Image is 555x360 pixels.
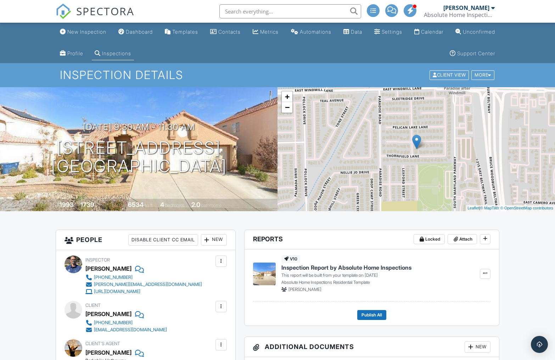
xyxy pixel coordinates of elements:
[430,71,469,80] div: Client View
[85,309,131,319] div: [PERSON_NAME]
[162,26,201,39] a: Templates
[126,29,153,35] div: Dashboard
[85,319,167,326] a: [PHONE_NUMBER]
[465,341,490,353] div: New
[282,91,292,102] a: Zoom in
[531,336,548,353] div: Open Intercom Messenger
[421,29,443,35] div: Calendar
[56,4,71,19] img: The Best Home Inspection Software - Spectora
[128,201,144,208] div: 6534
[219,4,361,18] input: Search everything...
[85,257,110,263] span: Inspector
[453,26,498,39] a: Unconfirmed
[471,71,494,80] div: More
[201,203,222,208] span: bathrooms
[165,203,185,208] span: bedrooms
[67,29,106,35] div: New Inspection
[67,50,83,56] div: Profile
[250,26,281,39] a: Metrics
[218,29,241,35] div: Contacts
[83,122,195,132] h3: [DATE] 9:30 am - 11:30 am
[85,303,101,308] span: Client
[341,26,365,39] a: Data
[51,203,58,208] span: Built
[85,274,202,281] a: [PHONE_NUMBER]
[207,26,243,39] a: Contacts
[145,203,153,208] span: sq.ft.
[467,206,479,210] a: Leaflet
[85,326,167,333] a: [EMAIL_ADDRESS][DOMAIN_NAME]
[429,72,471,77] a: Client View
[466,205,555,211] div: |
[94,282,202,287] div: [PERSON_NAME][EMAIL_ADDRESS][DOMAIN_NAME]
[51,139,227,176] h1: [STREET_ADDRESS] [GEOGRAPHIC_DATA]
[351,29,362,35] div: Data
[94,289,140,294] div: [URL][DOMAIN_NAME]
[116,26,156,39] a: Dashboard
[300,29,331,35] div: Automations
[102,50,131,56] div: Inspections
[463,29,495,35] div: Unconfirmed
[60,69,495,81] h1: Inspection Details
[76,4,134,18] span: SPECTORA
[94,275,133,280] div: [PHONE_NUMBER]
[457,50,495,56] div: Support Center
[85,281,202,288] a: [PERSON_NAME][EMAIL_ADDRESS][DOMAIN_NAME]
[201,234,227,246] div: New
[382,29,402,35] div: Settings
[480,206,499,210] a: © MapTiler
[85,288,202,295] a: [URL][DOMAIN_NAME]
[447,47,498,60] a: Support Center
[95,203,105,208] span: sq. ft.
[56,10,134,24] a: SPECTORA
[85,341,120,346] span: Client's Agent
[282,102,292,113] a: Zoom out
[128,234,198,246] div: Disable Client CC Email
[94,320,133,326] div: [PHONE_NUMBER]
[80,201,94,208] div: 1739
[85,347,131,358] a: [PERSON_NAME]
[160,201,164,208] div: 4
[371,26,405,39] a: Settings
[85,263,131,274] div: [PERSON_NAME]
[288,26,334,39] a: Automations (Advanced)
[94,327,167,333] div: [EMAIL_ADDRESS][DOMAIN_NAME]
[191,201,200,208] div: 2.0
[411,26,446,39] a: Calendar
[92,47,134,60] a: Inspections
[57,47,86,60] a: Company Profile
[260,29,279,35] div: Metrics
[443,4,489,11] div: [PERSON_NAME]
[424,11,495,18] div: Absolute Home Inspections
[172,29,198,35] div: Templates
[56,230,235,250] h3: People
[500,206,553,210] a: © OpenStreetMap contributors
[245,337,499,357] h3: Additional Documents
[57,26,109,39] a: New Inspection
[60,201,74,208] div: 1993
[112,203,127,208] span: Lot Size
